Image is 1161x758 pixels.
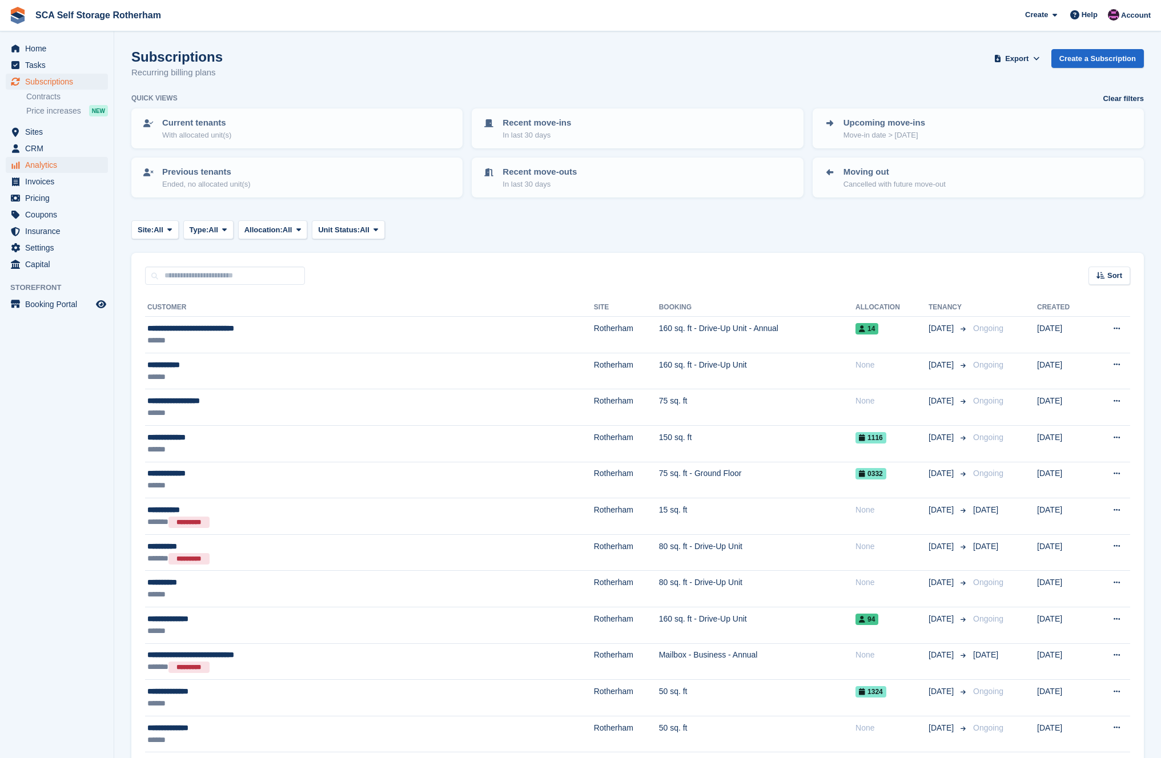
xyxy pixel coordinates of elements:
p: Upcoming move-ins [843,116,925,130]
span: [DATE] [929,322,956,334]
button: Unit Status: All [312,220,384,239]
span: Capital [25,256,94,272]
td: Rotherham [594,680,659,716]
span: [DATE] [929,395,956,407]
span: Sites [25,124,94,140]
span: Ongoing [973,578,1003,587]
span: Type: [190,224,209,236]
span: [DATE] [929,467,956,479]
th: Allocation [855,299,929,317]
span: Ongoing [973,396,1003,405]
td: Rotherham [594,425,659,462]
div: None [855,541,929,553]
span: 1116 [855,432,886,443]
td: Mailbox - Business - Annual [659,643,855,680]
span: [DATE] [929,649,956,661]
span: [DATE] [929,359,956,371]
td: 75 sq. ft - Ground Floor [659,462,855,498]
p: In last 30 days [503,179,577,190]
span: Create [1025,9,1048,21]
span: [DATE] [929,686,956,697]
button: Export [992,49,1042,68]
div: None [855,504,929,516]
td: 80 sq. ft - Drive-Up Unit [659,571,855,607]
td: 160 sq. ft - Drive-Up Unit [659,353,855,389]
th: Tenancy [929,299,969,317]
span: Ongoing [973,433,1003,442]
td: Rotherham [594,353,659,389]
p: Recent move-outs [503,166,577,179]
a: Previous tenants Ended, no allocated unit(s) [132,159,461,196]
span: Ongoing [973,614,1003,623]
a: menu [6,57,108,73]
a: Recent move-ins In last 30 days [473,110,802,147]
a: Current tenants With allocated unit(s) [132,110,461,147]
span: Ongoing [973,324,1003,333]
span: Site: [138,224,154,236]
td: 50 sq. ft [659,716,855,752]
a: Upcoming move-ins Move-in date > [DATE] [814,110,1143,147]
div: None [855,722,929,734]
button: Allocation: All [238,220,308,239]
p: Moving out [843,166,946,179]
span: [DATE] [973,505,998,514]
td: [DATE] [1037,643,1091,680]
span: Storefront [10,282,114,293]
a: SCA Self Storage Rotherham [31,6,166,25]
td: [DATE] [1037,571,1091,607]
span: Unit Status: [318,224,360,236]
td: Rotherham [594,534,659,571]
span: Coupons [25,207,94,223]
span: All [283,224,292,236]
a: Clear filters [1103,93,1144,104]
p: Move-in date > [DATE] [843,130,925,141]
span: 0332 [855,468,886,479]
div: None [855,649,929,661]
div: None [855,359,929,371]
span: CRM [25,140,94,156]
span: Home [25,41,94,57]
span: Export [1005,53,1029,64]
a: menu [6,140,108,156]
td: [DATE] [1037,353,1091,389]
a: Price increases NEW [26,104,108,117]
td: 50 sq. ft [659,680,855,716]
button: Type: All [183,220,234,239]
span: Account [1121,10,1151,21]
td: [DATE] [1037,425,1091,462]
td: Rotherham [594,607,659,643]
div: None [855,395,929,407]
td: [DATE] [1037,317,1091,353]
span: [DATE] [929,613,956,625]
a: menu [6,190,108,206]
span: [DATE] [929,576,956,588]
p: Previous tenants [162,166,251,179]
td: [DATE] [1037,498,1091,535]
p: Current tenants [162,116,231,130]
td: Rotherham [594,462,659,498]
a: Recent move-outs In last 30 days [473,159,802,196]
p: With allocated unit(s) [162,130,231,141]
td: Rotherham [594,498,659,535]
span: 1324 [855,686,886,697]
th: Booking [659,299,855,317]
span: [DATE] [929,541,956,553]
td: Rotherham [594,389,659,426]
p: Recurring billing plans [131,66,223,79]
span: Price increases [26,106,81,116]
span: Booking Portal [25,296,94,312]
div: NEW [89,105,108,116]
td: 75 sq. ft [659,389,855,426]
p: Recent move-ins [503,116,571,130]
span: Allocation: [244,224,283,236]
p: In last 30 days [503,130,571,141]
button: Site: All [131,220,179,239]
td: 160 sq. ft - Drive-Up Unit [659,607,855,643]
span: Sort [1107,270,1122,281]
span: All [360,224,369,236]
a: Moving out Cancelled with future move-out [814,159,1143,196]
span: 94 [855,614,878,625]
span: Pricing [25,190,94,206]
p: Ended, no allocated unit(s) [162,179,251,190]
span: Settings [25,240,94,256]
